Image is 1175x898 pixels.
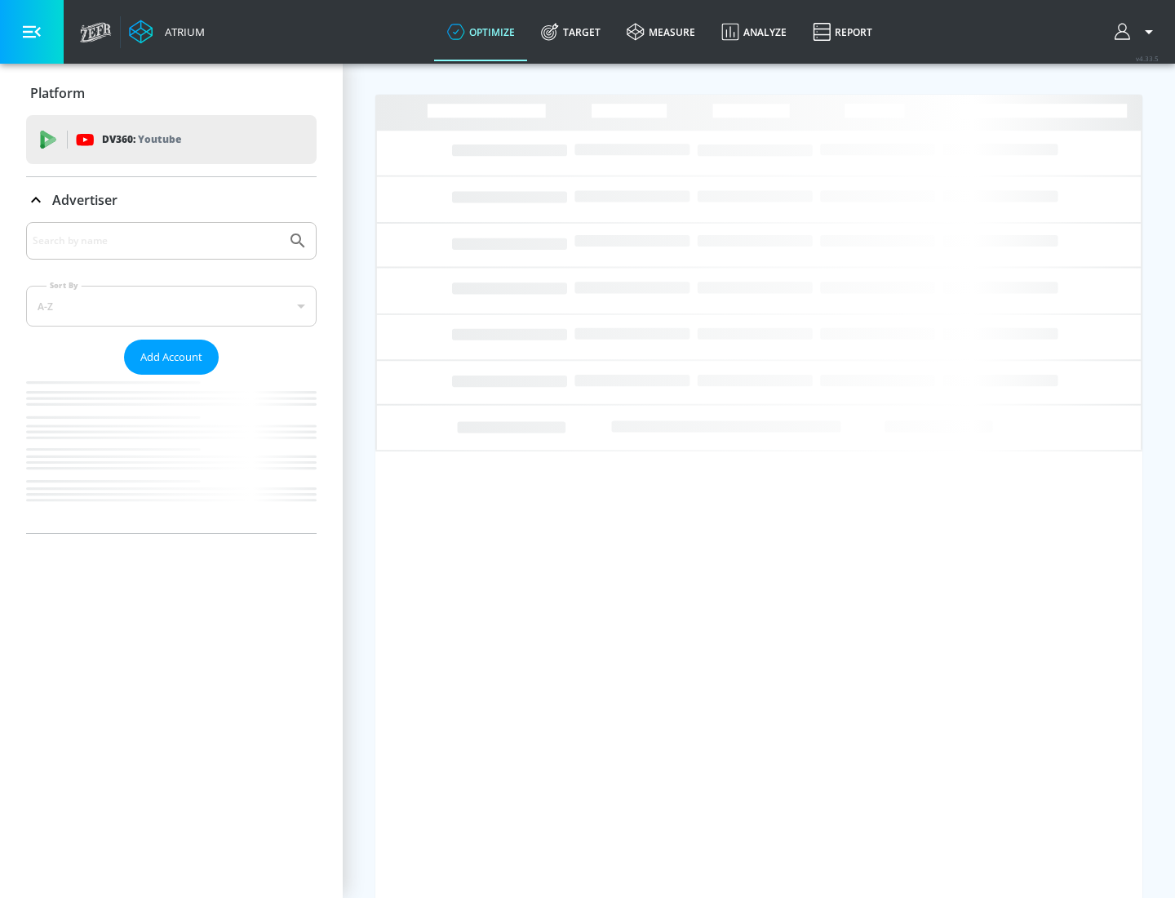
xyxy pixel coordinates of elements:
p: Platform [30,84,85,102]
button: Add Account [124,340,219,375]
a: Report [800,2,885,61]
div: A-Z [26,286,317,327]
p: Youtube [138,131,181,148]
input: Search by name [33,230,280,251]
span: Add Account [140,348,202,367]
div: Platform [26,70,317,116]
div: DV360: Youtube [26,115,317,164]
div: Advertiser [26,222,317,533]
a: Atrium [129,20,205,44]
a: Target [528,2,614,61]
nav: list of Advertiser [26,375,317,533]
label: Sort By [47,280,82,291]
a: Analyze [708,2,800,61]
span: v 4.33.5 [1136,54,1159,63]
div: Atrium [158,24,205,39]
p: Advertiser [52,191,117,209]
a: measure [614,2,708,61]
p: DV360: [102,131,181,149]
a: optimize [434,2,528,61]
div: Advertiser [26,177,317,223]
